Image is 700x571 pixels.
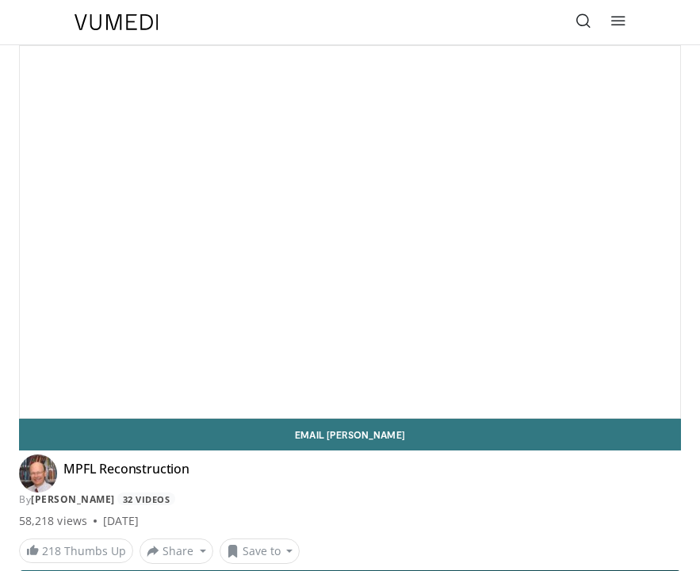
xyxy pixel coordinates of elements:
div: By [19,492,681,507]
a: [PERSON_NAME] [31,492,115,506]
span: 218 [42,543,61,558]
h4: MPFL Reconstruction [63,461,189,486]
video-js: Video Player [20,46,680,418]
button: Save to [220,538,300,564]
a: 32 Videos [117,492,175,506]
img: Avatar [19,454,57,492]
a: Email [PERSON_NAME] [19,419,681,450]
img: VuMedi Logo [75,14,159,30]
span: 58,218 views [19,513,87,529]
a: 218 Thumbs Up [19,538,133,563]
button: Share [140,538,213,564]
div: [DATE] [103,513,139,529]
